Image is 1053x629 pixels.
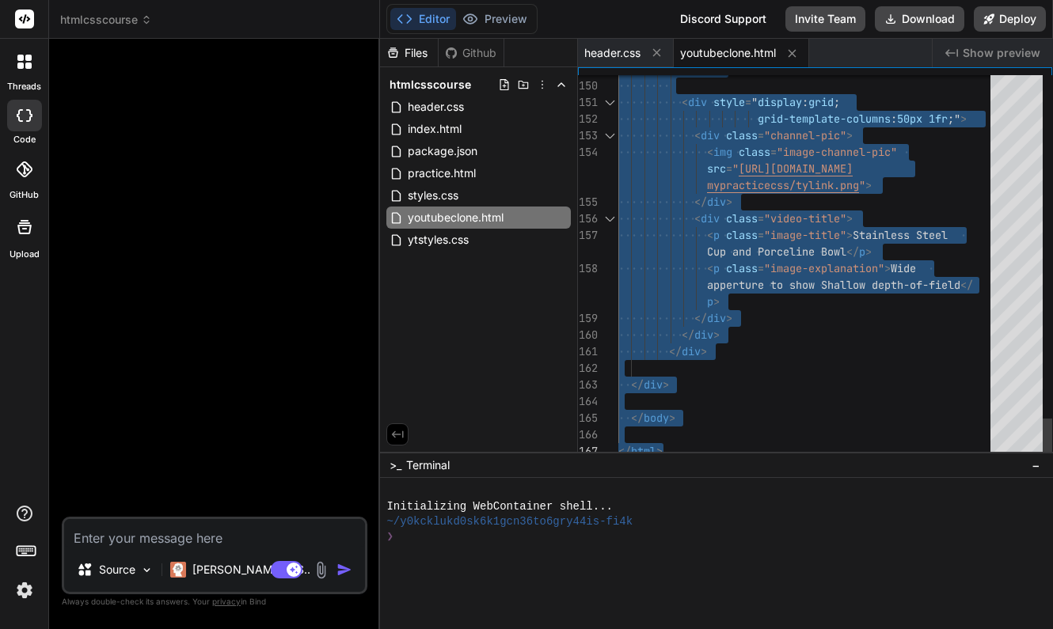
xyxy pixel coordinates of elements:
[707,195,726,209] span: div
[62,594,367,609] p: Always double-check its answers. Your in Bind
[406,457,450,473] span: Terminal
[739,145,770,159] span: class
[140,563,154,577] img: Pick Models
[777,145,897,159] span: "image-channel-pic"
[406,208,505,227] span: youtubeclone.html
[390,457,401,473] span: >_
[891,261,916,275] span: Wide
[726,228,758,242] span: class
[456,8,534,30] button: Preview
[707,244,846,259] span: Cup and Porceline Bowl
[578,144,598,161] div: 154
[599,210,620,227] div: Click to collapse the range.
[631,411,644,425] span: </
[713,328,720,342] span: >
[713,145,732,159] span: img
[682,328,694,342] span: </
[192,562,310,578] p: [PERSON_NAME] 4 S..
[726,128,758,142] span: class
[764,211,846,225] span: "video-title"
[726,161,732,176] span: =
[764,128,846,142] span: "channel-pic"
[785,6,865,32] button: Invite Team
[380,45,438,61] div: Files
[758,261,764,275] span: =
[390,8,456,30] button: Editor
[578,310,598,327] div: 159
[884,261,891,275] span: >
[707,228,713,242] span: <
[764,261,884,275] span: "image-explanation"
[846,228,853,242] span: >
[707,294,713,309] span: p
[688,95,707,109] span: div
[963,45,1040,61] span: Show preview
[732,161,739,176] span: "
[707,278,960,292] span: apperture to show Shallow depth-of-field
[578,210,598,227] div: 156
[713,294,720,309] span: >
[853,228,948,242] span: Stainless Steel
[386,529,393,544] span: ❯
[578,260,598,277] div: 158
[578,78,598,94] div: 150
[7,80,41,93] label: threads
[707,261,713,275] span: <
[578,443,598,460] div: 167
[701,128,720,142] span: div
[1032,457,1040,473] span: −
[758,211,764,225] span: =
[11,577,38,604] img: settings
[694,311,707,325] span: </
[682,95,688,109] span: <
[891,112,897,126] span: :
[846,211,853,225] span: >
[13,133,36,146] label: code
[713,228,720,242] span: p
[846,128,853,142] span: >
[758,128,764,142] span: =
[406,97,466,116] span: header.css
[707,311,726,325] span: div
[10,248,40,261] label: Upload
[578,377,598,393] div: 163
[764,228,846,242] span: "image-title"
[578,194,598,210] div: 155
[386,514,633,529] span: ~/y0kcklukd0sk6k1gcn36to6gry44is-fi4k
[694,211,701,225] span: <
[406,230,470,249] span: ytstyles.css
[631,377,644,392] span: </
[1028,453,1043,478] button: −
[406,142,479,161] span: package.json
[669,344,682,358] span: </
[599,94,620,111] div: Click to collapse the range.
[875,6,964,32] button: Download
[671,6,776,32] div: Discord Support
[694,195,707,209] span: </
[631,444,656,458] span: html
[846,244,859,259] span: </
[701,344,707,358] span: >
[694,328,713,342] span: div
[386,499,613,514] span: Initializing WebContainer shell...
[859,244,865,259] span: p
[726,211,758,225] span: class
[726,311,732,325] span: >
[578,227,598,244] div: 157
[707,178,859,192] span: mypracticecss/tylink.png
[644,377,663,392] span: div
[808,95,834,109] span: grid
[974,6,1046,32] button: Deploy
[170,562,186,578] img: Claude 4 Sonnet
[960,278,973,292] span: </
[406,164,477,183] span: practice.html
[212,597,241,606] span: privacy
[865,244,872,259] span: >
[439,45,504,61] div: Github
[929,112,948,126] span: 1fr
[682,344,701,358] span: div
[578,410,598,426] div: 165
[578,327,598,343] div: 160
[707,145,713,159] span: <
[859,178,865,192] span: "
